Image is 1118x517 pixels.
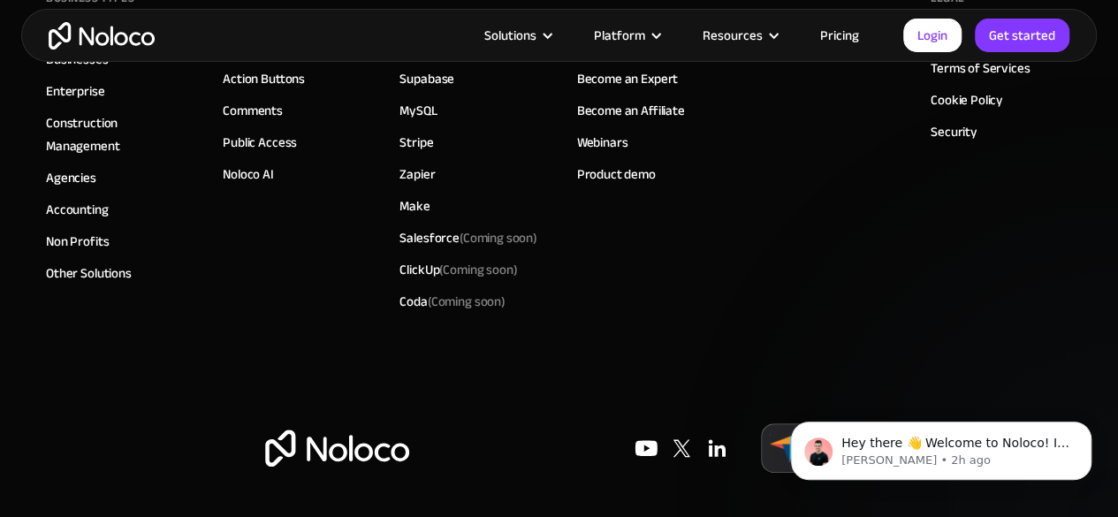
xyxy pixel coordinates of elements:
[931,120,977,143] a: Security
[439,257,517,282] span: (Coming soon)
[223,131,297,154] a: Public Access
[46,166,96,189] a: Agencies
[577,67,679,90] a: Become an Expert
[399,290,505,313] div: Coda
[46,262,132,285] a: Other Solutions
[572,24,681,47] div: Platform
[931,57,1030,80] a: Terms of Services
[460,225,537,250] span: (Coming soon)
[484,24,536,47] div: Solutions
[903,19,962,52] a: Login
[399,194,430,217] a: Make
[223,67,305,90] a: Action Buttons
[46,198,109,221] a: Accounting
[399,67,454,90] a: Supabase
[577,131,628,154] a: Webinars
[798,24,881,47] a: Pricing
[399,163,435,186] a: Zapier
[975,19,1069,52] a: Get started
[931,88,1003,111] a: Cookie Policy
[577,163,656,186] a: Product demo
[681,24,798,47] div: Resources
[49,22,155,49] a: home
[399,226,537,249] div: Salesforce
[223,99,283,122] a: Comments
[399,99,437,122] a: MySQL
[46,230,109,253] a: Non Profits
[399,258,517,281] div: ClickUp
[399,131,433,154] a: Stripe
[703,24,763,47] div: Resources
[223,163,274,186] a: Noloco AI
[462,24,572,47] div: Solutions
[594,24,645,47] div: Platform
[46,111,187,157] a: Construction Management
[764,384,1118,508] iframe: Intercom notifications message
[428,289,506,314] span: (Coming soon)
[577,99,685,122] a: Become an Affiliate
[46,80,105,103] a: Enterprise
